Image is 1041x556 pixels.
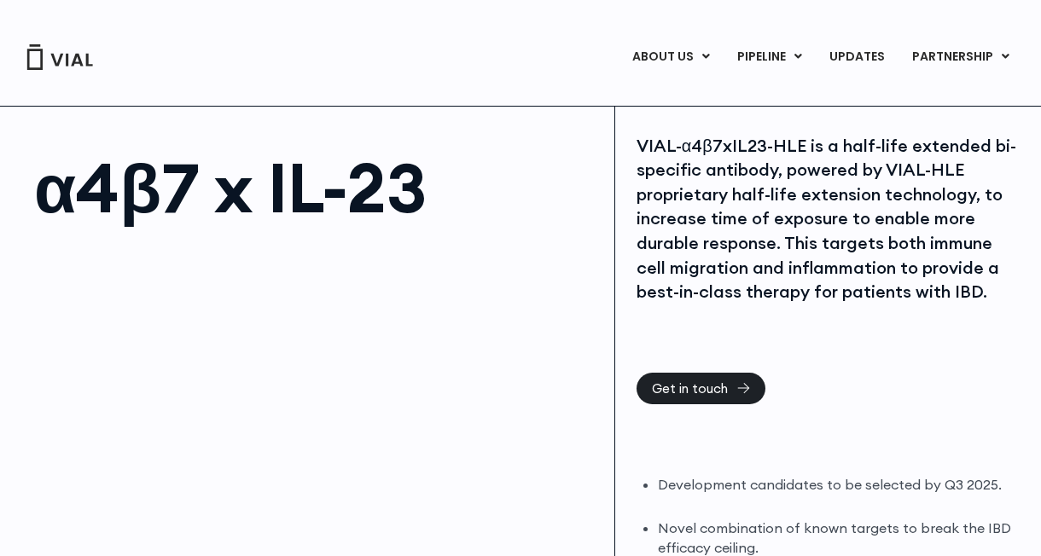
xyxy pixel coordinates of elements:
[816,43,898,72] a: UPDATES
[658,475,1020,495] li: Development candidates to be selected by Q3 2025.
[899,43,1023,72] a: PARTNERSHIPMenu Toggle
[34,153,597,222] h1: α4β7 x IL-23
[619,43,723,72] a: ABOUT USMenu Toggle
[637,134,1020,304] div: VIAL-α4β7xIL23-HLE is a half-life extended bi-specific antibody, powered by VIAL-HLE proprietary ...
[26,44,94,70] img: Vial Logo
[652,382,728,395] span: Get in touch
[637,373,765,404] a: Get in touch
[724,43,815,72] a: PIPELINEMenu Toggle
